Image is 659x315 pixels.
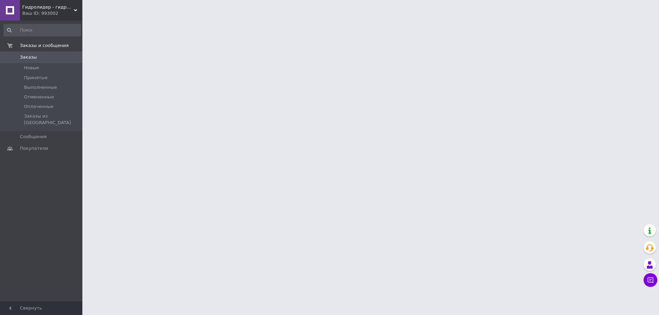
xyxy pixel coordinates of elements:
span: Оплаченные [24,104,54,110]
span: Гидролидер - гидравлическое оборудование, промышленное и строительное, спецтехника [22,4,74,10]
button: Чат с покупателем [644,273,657,287]
span: Заказы и сообщения [20,43,69,49]
input: Поиск [3,24,81,36]
span: Заказы [20,54,37,60]
span: Выполненные [24,84,57,90]
span: Отмененные [24,94,54,100]
span: Новые [24,65,39,71]
span: Принятые [24,75,48,81]
span: Покупатели [20,145,48,152]
span: Заказы из [GEOGRAPHIC_DATA] [24,113,80,125]
span: Сообщения [20,134,47,140]
div: Ваш ID: 993002 [22,10,82,16]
